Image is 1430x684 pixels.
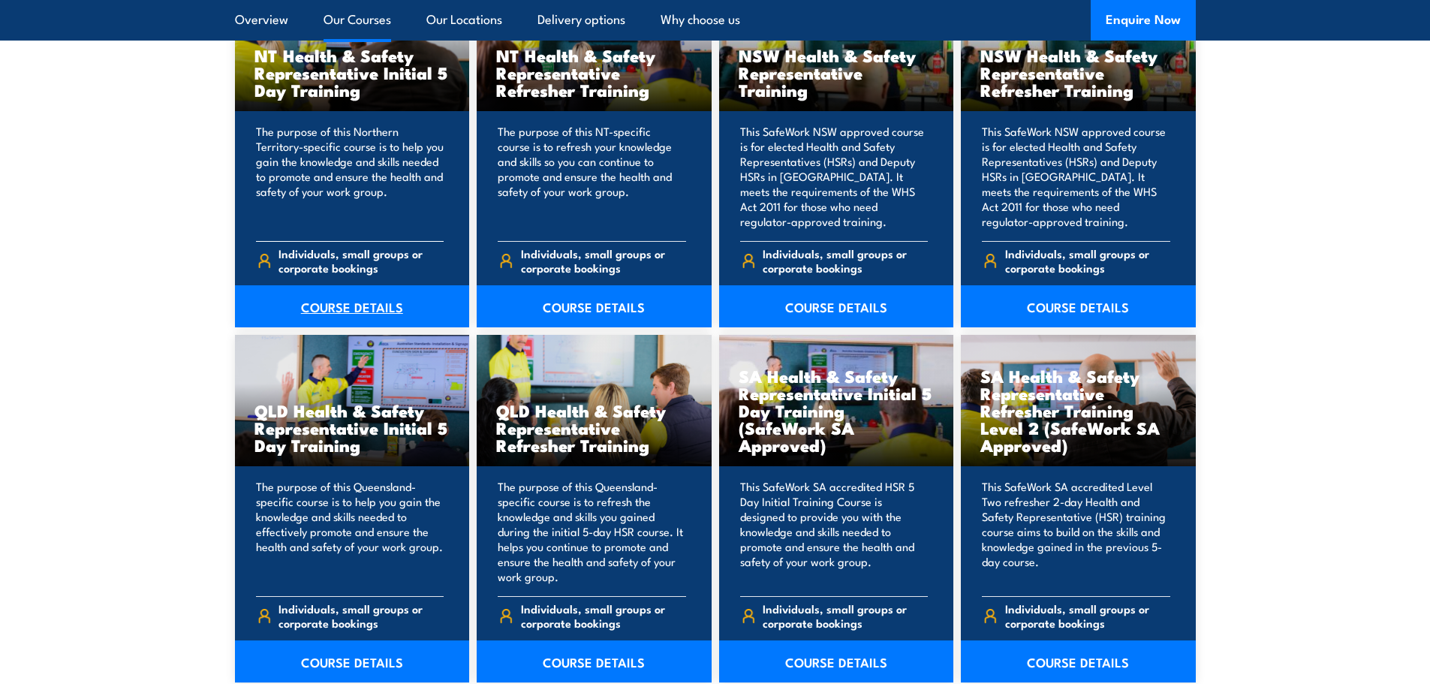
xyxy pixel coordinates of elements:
p: The purpose of this NT-specific course is to refresh your knowledge and skills so you can continu... [498,124,686,229]
h3: NSW Health & Safety Representative Training [739,47,935,98]
span: Individuals, small groups or corporate bookings [1005,601,1170,630]
h3: QLD Health & Safety Representative Refresher Training [496,402,692,453]
h3: NT Health & Safety Representative Refresher Training [496,47,692,98]
h3: SA Health & Safety Representative Refresher Training Level 2 (SafeWork SA Approved) [980,367,1176,453]
a: COURSE DETAILS [235,285,470,327]
p: This SafeWork SA accredited Level Two refresher 2-day Health and Safety Representative (HSR) trai... [982,479,1170,584]
p: This SafeWork NSW approved course is for elected Health and Safety Representatives (HSRs) and Dep... [982,124,1170,229]
span: Individuals, small groups or corporate bookings [521,246,686,275]
p: The purpose of this Northern Territory-specific course is to help you gain the knowledge and skil... [256,124,444,229]
span: Individuals, small groups or corporate bookings [278,601,444,630]
a: COURSE DETAILS [477,640,712,682]
a: COURSE DETAILS [719,285,954,327]
h3: QLD Health & Safety Representative Initial 5 Day Training [254,402,450,453]
span: Individuals, small groups or corporate bookings [763,601,928,630]
p: This SafeWork SA accredited HSR 5 Day Initial Training Course is designed to provide you with the... [740,479,929,584]
h3: NSW Health & Safety Representative Refresher Training [980,47,1176,98]
a: COURSE DETAILS [477,285,712,327]
a: COURSE DETAILS [961,640,1196,682]
p: The purpose of this Queensland-specific course is to refresh the knowledge and skills you gained ... [498,479,686,584]
span: Individuals, small groups or corporate bookings [763,246,928,275]
a: COURSE DETAILS [235,640,470,682]
span: Individuals, small groups or corporate bookings [1005,246,1170,275]
a: COURSE DETAILS [961,285,1196,327]
p: The purpose of this Queensland-specific course is to help you gain the knowledge and skills neede... [256,479,444,584]
h3: SA Health & Safety Representative Initial 5 Day Training (SafeWork SA Approved) [739,367,935,453]
p: This SafeWork NSW approved course is for elected Health and Safety Representatives (HSRs) and Dep... [740,124,929,229]
span: Individuals, small groups or corporate bookings [521,601,686,630]
a: COURSE DETAILS [719,640,954,682]
h3: NT Health & Safety Representative Initial 5 Day Training [254,47,450,98]
span: Individuals, small groups or corporate bookings [278,246,444,275]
